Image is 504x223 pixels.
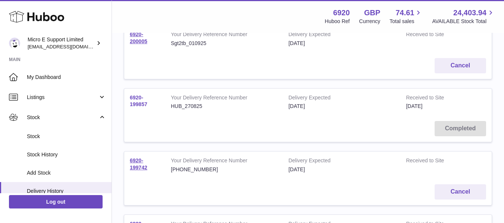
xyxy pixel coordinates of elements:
button: Cancel [435,184,486,200]
div: Micro E Support Limited [28,36,95,50]
img: contact@micropcsupport.com [9,38,20,49]
span: Stock [27,114,98,121]
span: Total sales [389,18,423,25]
strong: Received to Site [406,31,461,40]
a: 24,403.94 AVAILABLE Stock Total [432,8,495,25]
div: [DATE] [288,103,395,110]
span: [EMAIL_ADDRESS][DOMAIN_NAME] [28,44,110,50]
span: 74.61 [395,8,414,18]
a: 6920-199742 [130,157,147,171]
strong: Delivery Expected [288,31,395,40]
div: Currency [359,18,381,25]
button: Cancel [435,58,486,73]
div: [DATE] [288,40,395,47]
a: Log out [9,195,103,208]
strong: Your Delivery Reference Number [171,31,277,40]
a: 6920-200005 [130,31,147,44]
a: 74.61 Total sales [389,8,423,25]
strong: Delivery Expected [288,157,395,166]
strong: 6920 [333,8,350,18]
div: HUB_270825 [171,103,277,110]
strong: Your Delivery Reference Number [171,94,277,103]
span: Add Stock [27,169,106,176]
strong: Received to Site [406,94,461,103]
span: [DATE] [406,103,422,109]
span: My Dashboard [27,74,106,81]
div: [PHONE_NUMBER] [171,166,277,173]
strong: GBP [364,8,380,18]
a: 6920-199857 [130,95,147,108]
strong: Delivery Expected [288,94,395,103]
span: AVAILABLE Stock Total [432,18,495,25]
strong: Your Delivery Reference Number [171,157,277,166]
div: Huboo Ref [325,18,350,25]
span: Listings [27,94,98,101]
span: 24,403.94 [453,8,486,18]
span: Stock [27,133,106,140]
div: Sgt2tb_010925 [171,40,277,47]
div: [DATE] [288,166,395,173]
strong: Received to Site [406,157,461,166]
span: Stock History [27,151,106,158]
span: Delivery History [27,188,106,195]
